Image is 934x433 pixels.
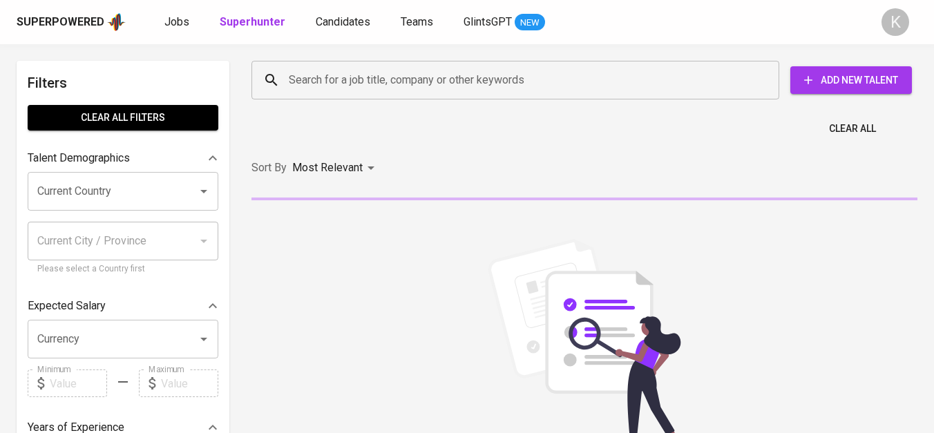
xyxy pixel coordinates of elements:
span: Jobs [164,15,189,28]
button: Open [194,329,213,349]
img: app logo [107,12,126,32]
a: Superhunter [220,14,288,31]
p: Expected Salary [28,298,106,314]
a: Jobs [164,14,192,31]
span: Add New Talent [801,72,901,89]
span: NEW [515,16,545,30]
div: Talent Demographics [28,144,218,172]
div: Superpowered [17,15,104,30]
p: Sort By [251,160,287,176]
span: Clear All filters [39,109,207,126]
button: Clear All filters [28,105,218,131]
span: Teams [401,15,433,28]
input: Value [50,369,107,397]
p: Talent Demographics [28,150,130,166]
span: Candidates [316,15,370,28]
input: Value [161,369,218,397]
div: Expected Salary [28,292,218,320]
b: Superhunter [220,15,285,28]
a: Teams [401,14,436,31]
a: GlintsGPT NEW [464,14,545,31]
button: Clear All [823,116,881,142]
a: Candidates [316,14,373,31]
p: Most Relevant [292,160,363,176]
div: Most Relevant [292,155,379,181]
p: Please select a Country first [37,262,209,276]
div: K [881,8,909,36]
a: Superpoweredapp logo [17,12,126,32]
button: Open [194,182,213,201]
h6: Filters [28,72,218,94]
span: Clear All [829,120,876,137]
span: GlintsGPT [464,15,512,28]
button: Add New Talent [790,66,912,94]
